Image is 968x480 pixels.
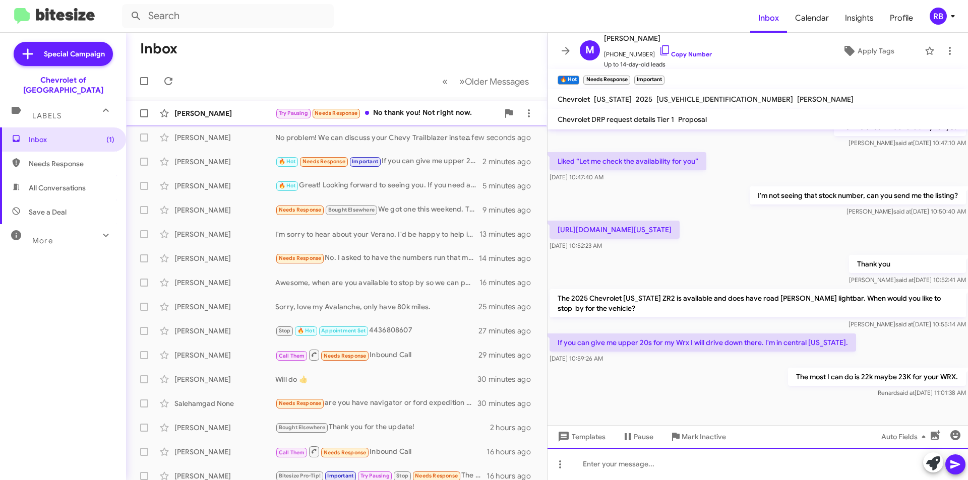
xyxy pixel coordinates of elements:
a: Inbox [750,4,787,33]
span: M [585,42,594,58]
span: [US_STATE] [594,95,632,104]
div: [PERSON_NAME] [174,229,275,239]
div: a few seconds ago [478,132,539,143]
span: Auto Fields [881,428,930,446]
div: [PERSON_NAME] [174,205,275,215]
span: » [459,75,465,88]
div: [PERSON_NAME] [174,302,275,312]
span: Templates [556,428,606,446]
span: « [442,75,448,88]
span: Needs Response [279,207,322,213]
div: 2 minutes ago [482,157,539,167]
button: Apply Tags [816,42,920,60]
span: [PERSON_NAME] [DATE] 10:52:41 AM [849,276,966,284]
div: 9 minutes ago [482,205,539,215]
span: Bitesize Pro-Tip! [279,472,321,479]
span: said at [895,139,913,147]
div: Great! Looking forward to seeing you. If you need any further assistance or have questions before... [275,180,482,191]
div: 5 minutes ago [482,181,539,191]
span: Stop [279,327,291,334]
div: 16 minutes ago [479,278,539,288]
div: [PERSON_NAME] [174,423,275,433]
span: Special Campaign [44,49,105,59]
div: [PERSON_NAME] [174,108,275,118]
div: [PERSON_NAME] [174,132,275,143]
span: Inbox [29,134,114,145]
span: All Conversations [29,183,86,193]
div: 30 minutes ago [478,374,539,384]
span: Mark Inactive [682,428,726,446]
div: Awesome, when are you available to stop by so we can physically see your vehicle for an offer? [275,278,479,288]
div: [PERSON_NAME] [174,374,275,384]
p: Thank you [849,255,966,273]
button: RB [921,8,957,25]
span: Try Pausing [279,110,308,116]
div: [PERSON_NAME] [174,157,275,167]
div: 4436808607 [275,325,478,336]
p: If you can give me upper 20s for my Wrx I will drive down there. I'm in central [US_STATE]. [550,333,856,352]
span: 🔥 Hot [279,182,296,189]
div: 25 minutes ago [478,302,539,312]
div: No. I asked to have the numbers run that my current Chevrolet 2025 Trax is showing negative 9k fr... [275,252,479,264]
span: 2025 [636,95,652,104]
span: Labels [32,111,62,120]
div: No problem! We can discuss your Chevy Trailblazer instead. Would you like to set up an appointmen... [275,132,478,143]
span: Chevrolet DRP request details Tier 1 [558,115,674,124]
span: [DATE] 10:47:40 AM [550,173,603,181]
span: Important [352,158,378,165]
span: Older Messages [465,76,529,87]
span: Bought Elsewhere [279,424,325,431]
div: 27 minutes ago [478,326,539,336]
span: Up to 14-day-old leads [604,59,712,70]
div: Inbound Call [275,349,478,361]
span: [US_VEHICLE_IDENTIFICATION_NUMBER] [656,95,793,104]
span: Pause [634,428,653,446]
span: Needs Response [302,158,345,165]
div: Will do 👍 [275,374,478,384]
span: Apply Tags [858,42,894,60]
span: 🔥 Hot [279,158,296,165]
span: [DATE] 10:52:23 AM [550,242,602,249]
span: Needs Response [279,255,322,261]
div: Thank you for the update! [275,422,490,433]
span: Stop [396,472,408,479]
span: Important [327,472,353,479]
p: [URL][DOMAIN_NAME][US_STATE] [550,221,680,239]
span: Bought Elsewhere [328,207,375,213]
span: Needs Response [415,472,458,479]
a: Insights [837,4,882,33]
span: [DATE] 10:59:26 AM [550,355,603,362]
div: [PERSON_NAME] [174,326,275,336]
button: Next [453,71,535,92]
div: 2 hours ago [490,423,539,433]
small: Important [634,76,664,85]
span: said at [896,276,914,284]
div: 30 minutes ago [478,398,539,408]
p: I'm not seeing that stock number, can you send me the listing? [750,186,966,204]
div: 13 minutes ago [479,229,539,239]
span: Try Pausing [360,472,390,479]
a: Profile [882,4,921,33]
span: Save a Deal [29,207,67,217]
div: 29 minutes ago [478,350,539,360]
div: [PERSON_NAME] [174,181,275,191]
small: Needs Response [583,76,630,85]
a: Calendar [787,4,837,33]
div: [PERSON_NAME] [174,350,275,360]
div: 14 minutes ago [479,253,539,263]
p: The 2025 Chevrolet [US_STATE] ZR2 is available and does have road [PERSON_NAME] lightbar. When wo... [550,289,966,317]
div: [PERSON_NAME] [174,253,275,263]
div: 16 hours ago [487,447,539,457]
button: Templates [548,428,614,446]
div: are you have navigator or ford expedition used [275,397,478,409]
p: The most I can do is 22k maybe 23K for your WRX. [788,368,966,386]
div: [PERSON_NAME] [174,278,275,288]
span: Needs Response [324,449,367,456]
span: [PERSON_NAME] [DATE] 10:55:14 AM [849,320,966,328]
div: Inbound Call [275,445,487,458]
div: I'm sorry to hear about your Verano. I'd be happy to help if you were in the market for another v... [275,229,479,239]
span: (1) [106,134,114,145]
span: 🔥 Hot [297,327,315,334]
